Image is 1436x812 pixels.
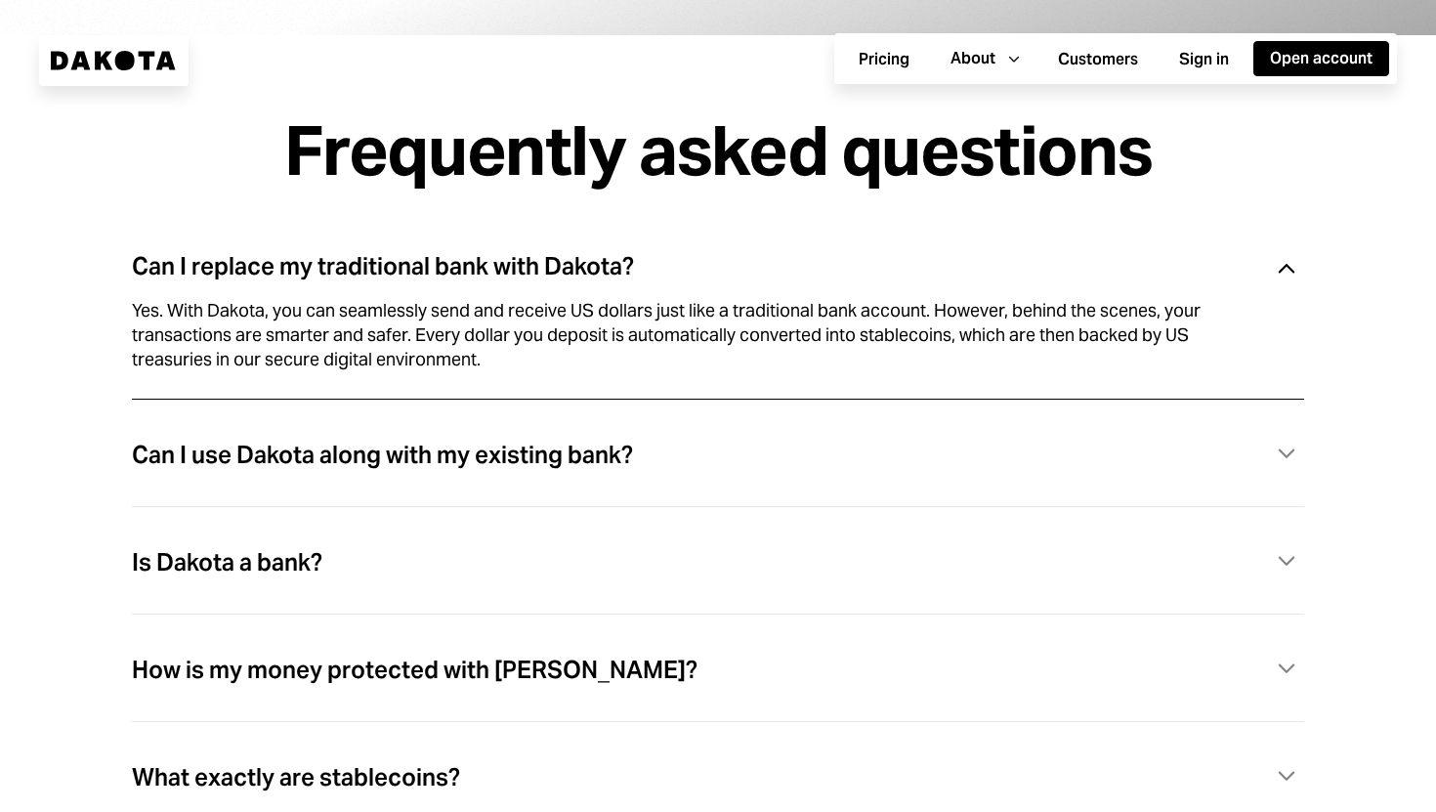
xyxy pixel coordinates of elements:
[1253,41,1389,76] button: Open account
[132,254,634,279] div: Can I replace my traditional bank with Dakota?
[132,299,1257,371] div: Yes. With Dakota, you can seamlessly send and receive US dollars just like a traditional bank acc...
[1041,42,1155,77] button: Customers
[1162,40,1246,78] a: Sign in
[842,42,926,77] button: Pricing
[132,658,697,683] div: How is my money protected with [PERSON_NAME]?
[842,40,926,78] a: Pricing
[1041,40,1155,78] a: Customers
[132,550,322,576] div: Is Dakota a bank?
[1162,42,1246,77] button: Sign in
[284,113,1153,189] div: Frequently asked questions
[934,41,1034,76] button: About
[132,443,633,468] div: Can I use Dakota along with my existing bank?
[950,48,995,69] div: About
[132,765,460,791] div: What exactly are stablecoins?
